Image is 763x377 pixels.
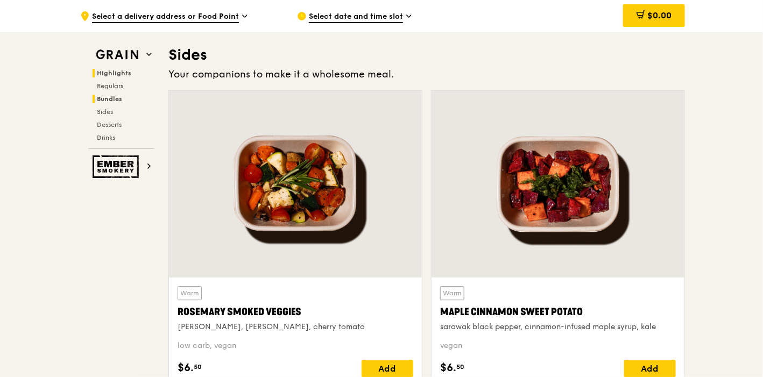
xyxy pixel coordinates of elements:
span: Highlights [97,69,131,77]
div: Warm [178,286,202,300]
div: vegan [440,340,676,351]
span: Bundles [97,95,122,103]
span: $0.00 [647,10,672,20]
span: 50 [194,362,202,371]
div: Add [624,360,676,377]
div: low carb, vegan [178,340,413,351]
span: Select date and time slot [309,11,403,23]
span: Select a delivery address or Food Point [92,11,239,23]
div: sarawak black pepper, cinnamon-infused maple syrup, kale [440,322,676,332]
h3: Sides [168,45,685,65]
span: $6. [178,360,194,376]
span: Drinks [97,134,115,141]
div: Your companions to make it a wholesome meal. [168,67,685,82]
div: Add [362,360,413,377]
span: 50 [456,362,464,371]
div: Warm [440,286,464,300]
img: Grain web logo [93,45,142,65]
span: Desserts [97,121,122,129]
div: Rosemary Smoked Veggies [178,304,413,319]
div: [PERSON_NAME], [PERSON_NAME], cherry tomato [178,322,413,332]
span: $6. [440,360,456,376]
span: Regulars [97,82,123,90]
span: Sides [97,108,113,116]
img: Ember Smokery web logo [93,155,142,178]
div: Maple Cinnamon Sweet Potato [440,304,676,319]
